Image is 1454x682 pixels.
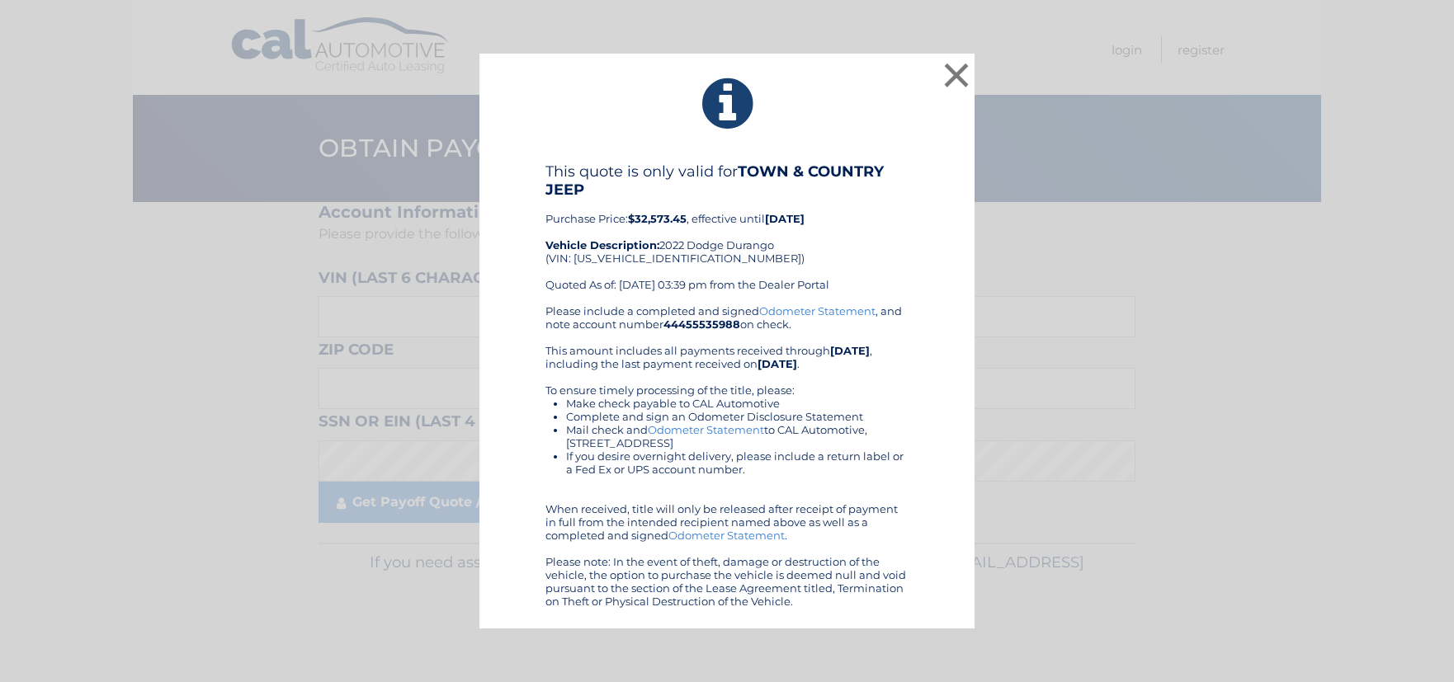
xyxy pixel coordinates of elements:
[628,212,687,225] b: $32,573.45
[663,317,740,331] b: 44455535988
[765,212,805,225] b: [DATE]
[940,59,973,92] button: ×
[566,397,909,410] li: Make check payable to CAL Automotive
[830,344,870,357] b: [DATE]
[759,304,876,317] a: Odometer Statement
[566,449,909,476] li: If you desire overnight delivery, please include a return label or a Fed Ex or UPS account number.
[545,238,659,252] strong: Vehicle Description:
[668,529,785,542] a: Odometer Statement
[545,304,909,608] div: Please include a completed and signed , and note account number on check. This amount includes al...
[545,162,909,199] h4: This quote is only valid for
[545,162,909,304] div: Purchase Price: , effective until 2022 Dodge Durango (VIN: [US_VEHICLE_IDENTIFICATION_NUMBER]) Qu...
[566,423,909,449] li: Mail check and to CAL Automotive, [STREET_ADDRESS]
[566,410,909,423] li: Complete and sign an Odometer Disclosure Statement
[758,357,797,370] b: [DATE]
[545,162,884,199] b: TOWN & COUNTRY JEEP
[648,423,764,436] a: Odometer Statement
